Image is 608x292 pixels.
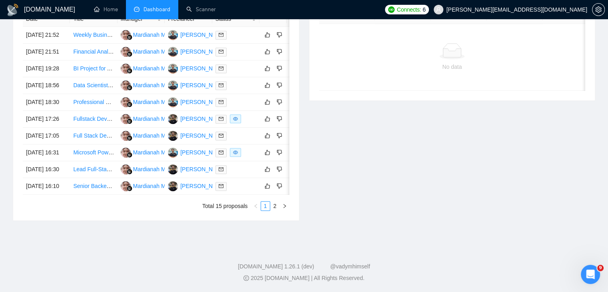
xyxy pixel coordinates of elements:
span: dislike [277,132,282,139]
a: TS[PERSON_NAME] [168,48,226,54]
span: like [265,32,270,38]
span: dislike [277,32,282,38]
div: Mardianah Mardianah [133,182,187,190]
div: [PERSON_NAME] [180,131,226,140]
button: dislike [275,148,284,157]
button: dislike [275,181,284,191]
a: MJ[PERSON_NAME] [168,182,226,189]
a: MMMardianah Mardianah [121,166,187,172]
li: 2 [270,201,280,211]
span: dislike [277,48,282,55]
span: like [265,65,270,72]
td: Weekly Business Intelligence and AI Automation Projects [70,27,117,44]
button: right [280,201,289,211]
img: TS [168,80,178,90]
span: mail [219,133,223,138]
td: [DATE] 17:05 [23,128,70,144]
button: like [263,131,272,140]
div: Mardianah Mardianah [133,30,187,39]
li: Previous Page [251,201,261,211]
img: upwork-logo.png [388,6,395,13]
span: copyright [243,275,249,281]
a: 1 [261,202,270,210]
img: gigradar-bm.png [127,169,132,174]
span: like [265,183,270,189]
div: Mardianah Mardianah [133,131,187,140]
a: MMMardianah Mardianah [121,48,187,54]
a: setting [592,6,605,13]
img: MM [121,47,131,57]
a: MMMardianah Mardianah [121,182,187,189]
td: [DATE] 18:56 [23,77,70,94]
a: TS[PERSON_NAME] [168,82,226,88]
td: [DATE] 21:51 [23,44,70,60]
a: 2 [271,202,279,210]
button: dislike [275,47,284,56]
span: dislike [277,166,282,172]
a: Data Scientist with [MEDICAL_DATA] and PowerBI Expertise [73,82,224,88]
a: @vadymhimself [330,263,370,270]
span: like [265,99,270,105]
button: like [263,80,272,90]
span: like [265,48,270,55]
a: TS[PERSON_NAME] [168,98,226,105]
img: MM [121,181,131,191]
span: mail [219,184,223,188]
a: BI Project for Automating GL Data Formatting [73,65,185,72]
td: Full Stack Developer – Part-Time (24 hours/week) [70,128,117,144]
img: MJ [168,131,178,141]
td: [DATE] 16:30 [23,161,70,178]
a: TS[PERSON_NAME] [168,149,226,155]
span: dislike [277,99,282,105]
img: MM [121,114,131,124]
a: MJ[PERSON_NAME] [168,115,226,122]
a: Lead Full-Stack Developer — Plasmo, React, Firebase [73,166,209,172]
img: gigradar-bm.png [127,51,132,57]
img: gigradar-bm.png [127,34,132,40]
td: Senior Backend Engineer / Microservices Developer [70,178,117,195]
a: Financial Analyst / Finance Operations Specialist for U.S. Service Company [73,48,260,55]
span: eye [233,116,238,121]
a: MJ[PERSON_NAME] [168,132,226,138]
td: Financial Analyst / Finance Operations Specialist for U.S. Service Company [70,44,117,60]
img: gigradar-bm.png [127,186,132,191]
td: [DATE] 18:30 [23,94,70,111]
a: MMMardianah Mardianah [121,149,187,155]
img: MM [121,30,131,40]
img: TS [168,47,178,57]
img: gigradar-bm.png [127,102,132,107]
span: dislike [277,82,282,88]
li: Total 15 proposals [202,201,248,211]
span: right [282,204,287,208]
a: MJ[PERSON_NAME] [168,166,226,172]
div: Mardianah Mardianah [133,114,187,123]
img: MM [121,64,131,74]
img: gigradar-bm.png [127,135,132,141]
button: dislike [275,80,284,90]
td: Data Scientist with Synapse and PowerBI Expertise [70,77,117,94]
a: MMMardianah Mardianah [121,98,187,105]
img: MM [121,80,131,90]
td: Fullstack Developer (React + Node.js / Next.js + Express) [70,111,117,128]
img: gigradar-bm.png [127,68,132,74]
div: Mardianah Mardianah [133,81,187,90]
a: TS[PERSON_NAME] [168,65,226,71]
span: eye [233,150,238,155]
span: left [253,204,258,208]
a: MMMardianah Mardianah [121,65,187,71]
a: homeHome [94,6,118,13]
iframe: Intercom live chat [581,265,600,284]
div: [PERSON_NAME] [180,47,226,56]
img: MM [121,148,131,158]
span: like [265,149,270,156]
button: like [263,97,272,107]
a: [DOMAIN_NAME] 1.26.1 (dev) [238,263,314,270]
div: [PERSON_NAME] [180,81,226,90]
div: [PERSON_NAME] [180,64,226,73]
span: mail [219,167,223,172]
td: [DATE] 17:26 [23,111,70,128]
span: dislike [277,116,282,122]
div: Mardianah Mardianah [133,148,187,157]
button: dislike [275,30,284,40]
div: [PERSON_NAME] [180,148,226,157]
